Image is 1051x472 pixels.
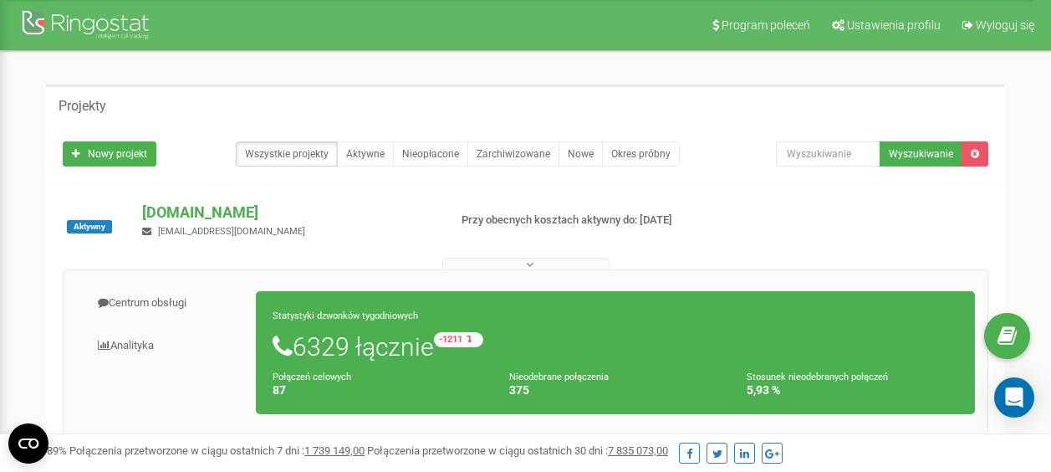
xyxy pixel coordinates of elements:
a: Centrum obsługi [76,283,257,324]
button: Wyszukiwanie [880,141,962,167]
a: Aktywne [337,141,394,167]
span: Aktywny [67,220,112,233]
span: [EMAIL_ADDRESS][DOMAIN_NAME] [158,226,305,237]
h4: 375 [509,384,721,397]
p: [DOMAIN_NAME] [142,202,434,223]
span: Połączenia przetworzone w ciągu ostatnich 30 dni : [367,444,668,457]
h4: 87 [273,384,484,397]
span: Wyloguj się [976,18,1034,32]
small: -1211 [434,332,483,347]
div: Open Intercom Messenger [994,377,1034,418]
span: Program poleceń [722,18,810,32]
a: Okres próbny [602,141,680,167]
p: Przy obecnych kosztach aktywny do: [DATE] [462,213,674,228]
small: Połączeń celowych [273,372,351,382]
a: Analityka [76,326,257,367]
a: Nieopłacone [393,141,468,167]
span: Połączenia przetworzone w ciągu ostatnich 7 dni : [69,444,365,457]
h5: Projekty [59,99,106,114]
small: Statystyki dzwonków tygodniowych [273,310,418,321]
input: Wyszukiwanie [776,141,880,167]
a: Nowe [559,141,603,167]
button: Open CMP widget [8,423,48,464]
small: Nieodebrane połączenia [509,372,609,382]
h4: 5,93 % [747,384,958,397]
a: Nowy projekt [63,141,156,167]
u: 1 739 149,00 [304,444,365,457]
a: Zarchiwizowane [467,141,559,167]
h1: 6329 łącznie [273,332,958,361]
small: Stosunek nieodebranych połączeń [747,372,888,382]
a: Wszystkie projekty [236,141,338,167]
u: 7 835 073,00 [608,444,668,457]
span: Ustawienia profilu [847,18,941,32]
